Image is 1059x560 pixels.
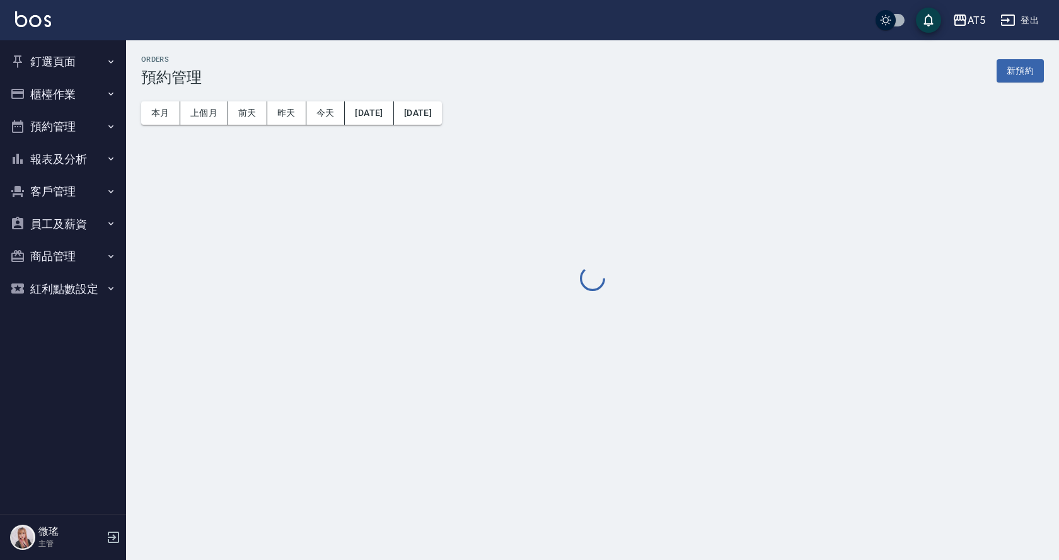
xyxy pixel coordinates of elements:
h2: Orders [141,55,202,64]
button: AT5 [947,8,990,33]
button: 登出 [995,9,1044,32]
button: [DATE] [394,101,442,125]
button: 上個月 [180,101,228,125]
h3: 預約管理 [141,69,202,86]
p: 主管 [38,538,103,549]
div: AT5 [968,13,985,28]
button: save [916,8,941,33]
button: 員工及薪資 [5,208,121,241]
button: 前天 [228,101,267,125]
button: 紅利點數設定 [5,273,121,306]
button: 釘選頁面 [5,45,121,78]
img: Logo [15,11,51,27]
button: 昨天 [267,101,306,125]
img: Person [10,525,35,550]
button: 客戶管理 [5,175,121,208]
a: 新預約 [997,64,1044,76]
button: 預約管理 [5,110,121,143]
button: 商品管理 [5,240,121,273]
button: 今天 [306,101,345,125]
button: [DATE] [345,101,393,125]
h5: 微瑤 [38,525,103,538]
button: 櫃檯作業 [5,78,121,111]
button: 報表及分析 [5,143,121,176]
button: 本月 [141,101,180,125]
button: 新預約 [997,59,1044,83]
